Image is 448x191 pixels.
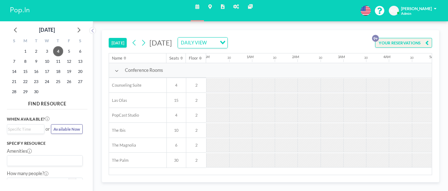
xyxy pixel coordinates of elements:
[51,124,83,134] button: Available Now
[209,39,216,47] input: Search for option
[391,8,397,13] span: KO
[375,38,432,48] button: YOUR RESERVATIONS9+
[64,37,74,46] div: F
[9,77,19,87] span: Sunday, September 21, 2025
[401,12,411,16] span: Admin
[247,55,254,59] div: 1AM
[31,56,41,66] span: Tuesday, September 9, 2025
[319,56,322,60] div: 30
[19,37,30,46] div: M
[53,77,63,87] span: Thursday, September 25, 2025
[20,77,30,87] span: Monday, September 22, 2025
[42,56,52,66] span: Wednesday, September 10, 2025
[167,158,186,163] span: 30
[410,56,414,60] div: 30
[189,56,198,61] div: Floor
[7,171,49,177] label: How many people?
[429,55,436,59] div: 5AM
[186,143,206,148] span: 2
[20,56,30,66] span: Monday, September 8, 2025
[64,66,74,77] span: Friday, September 19, 2025
[109,113,139,118] span: PopCast Studio
[53,46,63,56] span: Thursday, September 4, 2025
[75,56,85,66] span: Saturday, September 13, 2025
[109,83,142,88] span: Counseling Suite
[338,55,345,59] div: 3AM
[31,77,41,87] span: Tuesday, September 23, 2025
[53,56,63,66] span: Thursday, September 11, 2025
[401,6,432,11] span: [PERSON_NAME]
[8,126,40,132] input: Search for option
[31,66,41,77] span: Tuesday, September 16, 2025
[109,128,126,133] span: The Ibis
[186,98,206,103] span: 2
[109,98,127,103] span: Las Olas
[75,77,85,87] span: Saturday, September 27, 2025
[20,87,30,97] span: Monday, September 29, 2025
[292,55,299,59] div: 2AM
[9,5,31,17] img: organization-logo
[20,46,30,56] span: Monday, September 1, 2025
[7,156,82,166] div: Search for option
[9,56,19,66] span: Sunday, September 7, 2025
[167,128,186,133] span: 10
[75,66,85,77] span: Saturday, September 20, 2025
[125,68,163,73] span: Conference Rooms
[186,158,206,163] span: 2
[42,66,52,77] span: Wednesday, September 17, 2025
[383,55,391,59] div: 4AM
[31,37,42,46] div: T
[227,56,231,60] div: 30
[7,148,32,154] label: Amenities
[169,56,179,61] div: Seats
[273,56,277,60] div: 30
[186,113,206,118] span: 2
[64,77,74,87] span: Friday, September 26, 2025
[64,56,74,66] span: Friday, September 12, 2025
[109,38,127,48] button: [DATE]
[42,37,52,46] div: W
[186,128,206,133] span: 2
[109,143,136,148] span: The Magnolia
[372,35,379,42] p: 9+
[112,56,122,61] div: Name
[179,39,208,47] span: DAILY VIEW
[178,38,227,48] div: Search for option
[75,46,85,56] span: Saturday, September 6, 2025
[9,87,19,97] span: Sunday, September 28, 2025
[64,46,74,56] span: Friday, September 5, 2025
[149,38,172,47] span: [DATE]
[9,66,19,77] span: Sunday, September 14, 2025
[167,98,186,103] span: 15
[31,87,41,97] span: Tuesday, September 30, 2025
[42,46,52,56] span: Wednesday, September 3, 2025
[39,25,55,35] div: [DATE]
[75,37,86,46] div: S
[364,56,368,60] div: 30
[7,125,44,134] div: Search for option
[42,77,52,87] span: Wednesday, September 24, 2025
[9,37,19,46] div: S
[69,178,76,187] button: -
[167,83,186,88] span: 4
[53,66,63,77] span: Thursday, September 18, 2025
[167,113,186,118] span: 4
[53,37,64,46] div: T
[45,126,50,132] span: or
[53,127,80,131] span: Available Now
[109,158,129,163] span: The Palm
[20,66,30,77] span: Monday, September 15, 2025
[8,157,78,165] input: Search for option
[167,143,186,148] span: 6
[76,178,83,187] button: +
[31,46,41,56] span: Tuesday, September 2, 2025
[7,141,83,146] h3: Specify resource
[7,99,87,107] h4: FIND RESOURCE
[186,83,206,88] span: 2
